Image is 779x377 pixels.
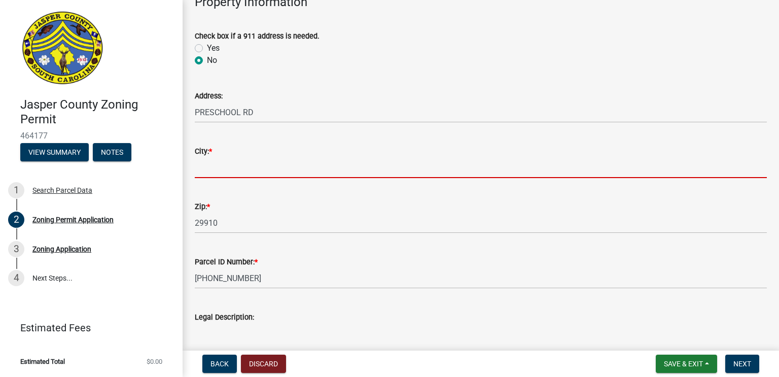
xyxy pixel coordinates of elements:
label: Yes [207,42,220,54]
div: 4 [8,270,24,286]
div: Search Parcel Data [32,187,92,194]
span: Back [210,360,229,368]
img: Jasper County, South Carolina [20,11,105,87]
wm-modal-confirm: Summary [20,149,89,157]
button: Next [725,355,759,373]
label: Address: [195,93,223,100]
label: Parcel ID Number: [195,259,258,266]
label: City: [195,148,212,155]
label: No [207,54,217,66]
h4: Jasper County Zoning Permit [20,97,174,127]
div: Zoning Permit Application [32,216,114,223]
label: Legal Description: [195,314,254,321]
label: Check box if a 911 address is needed. [195,33,320,40]
wm-modal-confirm: Notes [93,149,131,157]
button: View Summary [20,143,89,161]
span: 464177 [20,131,162,141]
span: Estimated Total [20,358,65,365]
div: 2 [8,212,24,228]
a: Estimated Fees [8,318,166,338]
label: Zip: [195,203,210,211]
div: 1 [8,182,24,198]
span: Save & Exit [664,360,703,368]
span: Next [733,360,751,368]
div: Zoning Application [32,246,91,253]
button: Notes [93,143,131,161]
span: $0.00 [147,358,162,365]
button: Back [202,355,237,373]
div: 3 [8,241,24,257]
button: Save & Exit [656,355,717,373]
button: Discard [241,355,286,373]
